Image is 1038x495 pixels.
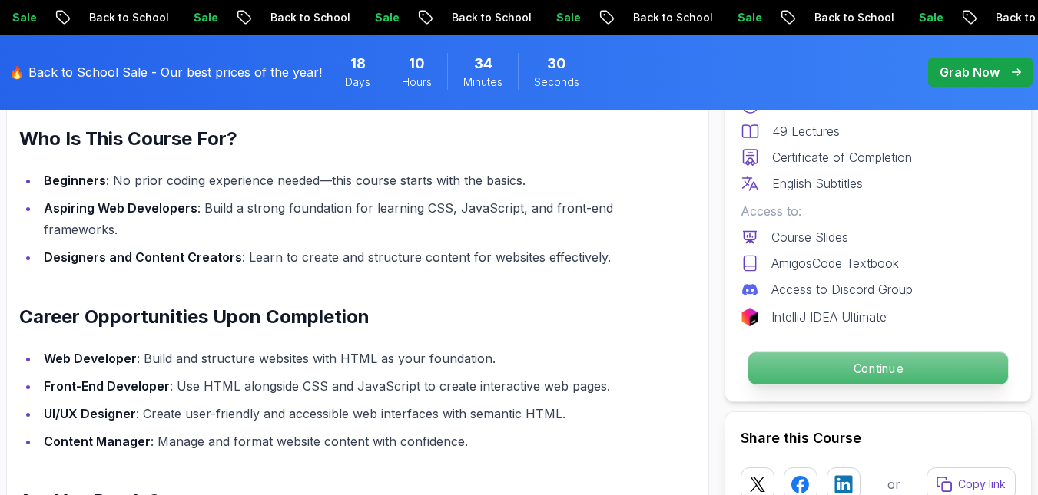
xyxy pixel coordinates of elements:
span: Days [345,74,370,90]
strong: Designers and Content Creators [44,249,242,265]
span: Hours [402,74,432,90]
img: jetbrains logo [741,308,759,326]
p: Sale [180,10,229,25]
span: 34 Minutes [474,53,492,74]
span: Seconds [534,74,579,90]
li: : Build a strong foundation for learning CSS, JavaScript, and front-end frameworks. [39,197,628,240]
p: Certificate of Completion [772,148,912,167]
p: Access to Discord Group [771,280,913,299]
p: Continue [748,352,1008,384]
li: : Manage and format website content with confidence. [39,431,628,452]
p: Back to School [257,10,361,25]
p: or [887,475,900,493]
h2: Who Is This Course For? [19,127,628,151]
strong: UI/UX Designer [44,406,136,421]
p: IntelliJ IDEA Ultimate [771,308,887,326]
span: Minutes [463,74,502,90]
p: Back to School [801,10,905,25]
p: Sale [905,10,954,25]
li: : Use HTML alongside CSS and JavaScript to create interactive web pages. [39,375,628,397]
span: 10 Hours [409,53,425,74]
p: Back to School [75,10,180,25]
p: Back to School [619,10,724,25]
span: 30 Seconds [547,53,566,74]
p: AmigosCode Textbook [771,254,899,272]
button: Continue [748,351,1009,385]
h2: Share this Course [741,427,1016,449]
p: Access to: [741,202,1016,220]
p: Copy link [958,477,1006,492]
strong: Front-End Developer [44,378,170,394]
p: Sale [361,10,410,25]
li: : Learn to create and structure content for websites effectively. [39,246,628,268]
p: 🔥 Back to School Sale - Our best prices of the year! [9,63,322,81]
li: : No prior coding experience needed—this course starts with the basics. [39,170,628,191]
span: 18 Days [350,53,366,74]
p: 49 Lectures [772,122,840,140]
p: Course Slides [771,228,848,246]
h2: Career Opportunities Upon Completion [19,305,628,329]
p: English Subtitles [772,174,863,193]
strong: Content Manager [44,434,151,449]
p: Back to School [438,10,542,25]
p: Sale [542,10,592,25]
p: Sale [724,10,773,25]
strong: Beginners [44,173,106,188]
strong: Aspiring Web Developers [44,200,197,216]
li: : Build and structure websites with HTML as your foundation. [39,348,628,369]
li: : Create user-friendly and accessible web interfaces with semantic HTML. [39,403,628,424]
p: Grab Now [940,63,1000,81]
strong: Web Developer [44,351,137,366]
